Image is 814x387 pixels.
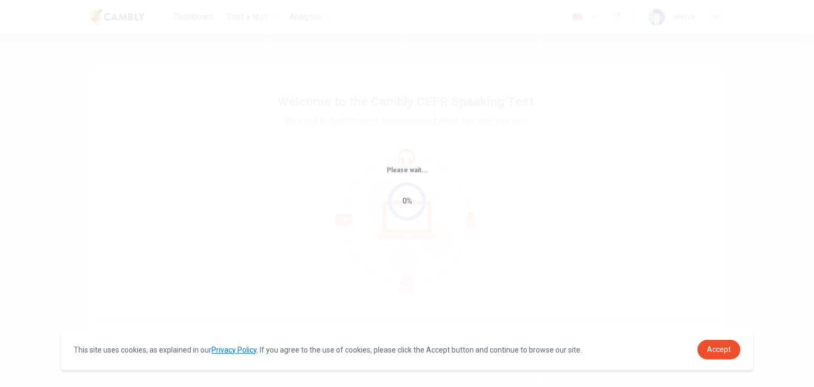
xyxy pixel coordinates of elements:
div: 0% [402,195,412,207]
span: Please wait... [387,166,428,174]
div: cookieconsent [61,329,753,370]
a: dismiss cookie message [697,340,740,359]
span: Accept [707,345,731,354]
a: Privacy Policy [211,346,256,354]
span: This site uses cookies, as explained in our . If you agree to the use of cookies, please click th... [74,346,582,354]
